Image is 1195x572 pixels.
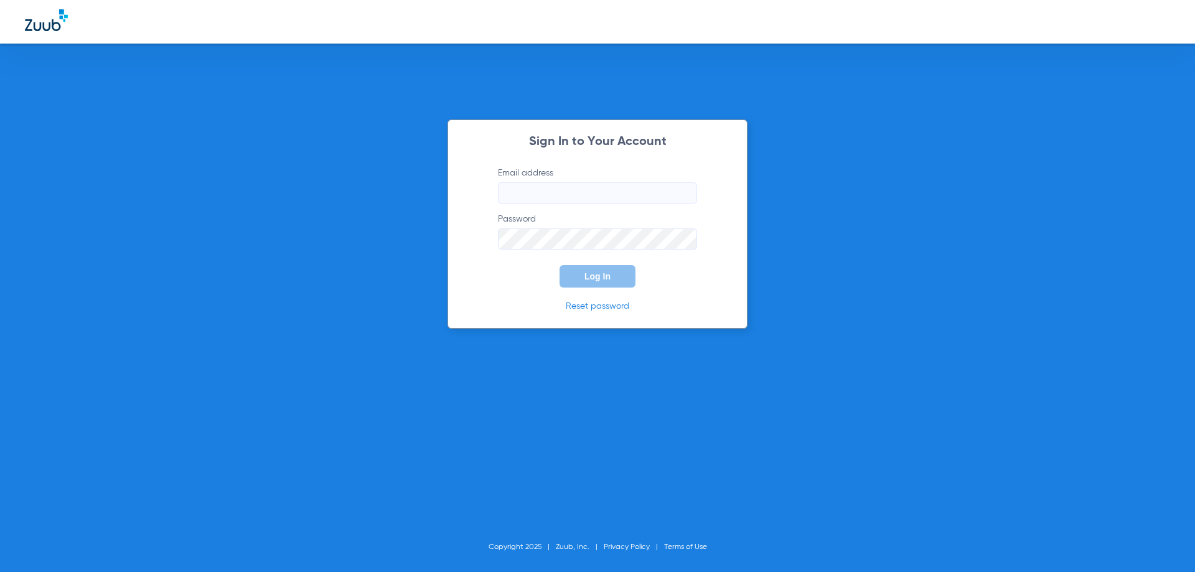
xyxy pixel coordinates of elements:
li: Zuub, Inc. [556,541,604,553]
li: Copyright 2025 [489,541,556,553]
h2: Sign In to Your Account [479,136,716,148]
span: Log In [584,271,611,281]
label: Password [498,213,697,250]
input: Email address [498,182,697,204]
a: Reset password [566,302,629,311]
label: Email address [498,167,697,204]
input: Password [498,228,697,250]
img: Zuub Logo [25,9,68,31]
button: Log In [560,265,635,288]
a: Terms of Use [664,543,707,551]
a: Privacy Policy [604,543,650,551]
